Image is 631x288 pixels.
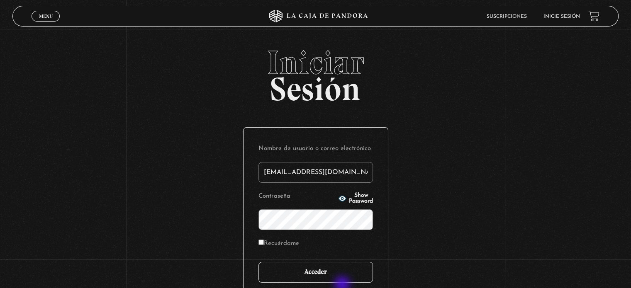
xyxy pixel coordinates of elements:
input: Acceder [258,262,373,283]
a: Suscripciones [487,14,527,19]
span: Show Password [349,193,373,204]
span: Iniciar [12,46,618,79]
label: Nombre de usuario o correo electrónico [258,143,373,155]
button: Show Password [338,193,373,204]
a: View your shopping cart [588,10,599,22]
a: Inicie sesión [543,14,580,19]
label: Contraseña [258,190,336,203]
span: Cerrar [36,21,56,27]
h2: Sesión [12,46,618,99]
span: Menu [39,14,53,19]
label: Recuérdame [258,237,299,250]
input: Recuérdame [258,240,264,245]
